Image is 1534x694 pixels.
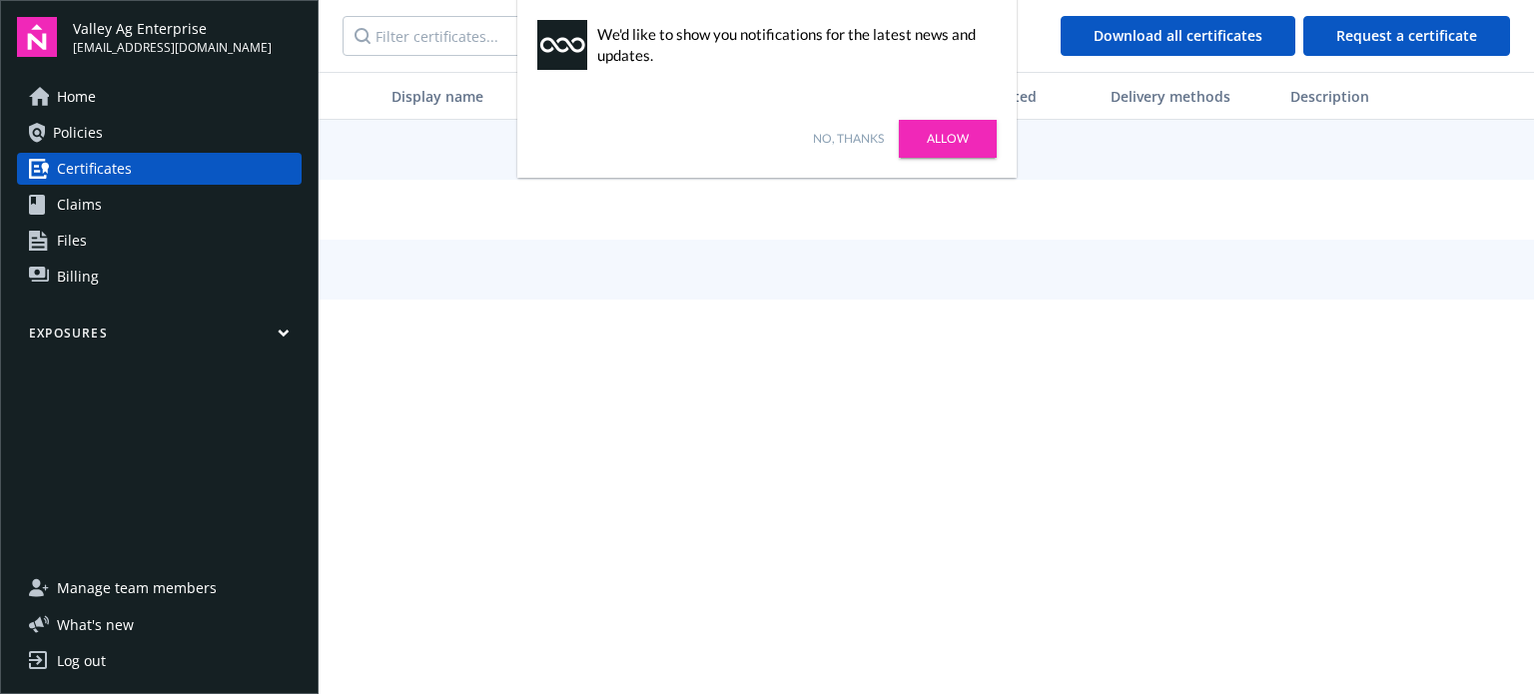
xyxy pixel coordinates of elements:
div: We'd like to show you notifications for the latest news and updates. [597,24,987,66]
span: Manage team members [57,572,217,604]
a: Files [17,225,302,257]
div: Log out [57,645,106,677]
input: Filter certificates... [343,16,592,56]
button: Download all certificates [1061,16,1295,56]
a: Home [17,81,302,113]
img: navigator-logo.svg [17,17,57,57]
span: Billing [57,261,99,293]
span: Claims [57,189,102,221]
button: Exposures [17,325,302,349]
a: Policies [17,117,302,149]
div: Description [1290,86,1454,107]
a: Manage team members [17,572,302,604]
button: What's new [17,614,166,635]
button: Display name [383,72,563,120]
span: Policies [53,117,103,149]
span: [EMAIL_ADDRESS][DOMAIN_NAME] [73,39,272,57]
span: Certificates [57,153,132,185]
button: Request a certificate [1303,16,1510,56]
a: Allow [899,120,997,158]
span: Files [57,225,87,257]
button: Delivery methods [1103,72,1282,120]
span: Request a certificate [1336,26,1477,45]
div: Download all certificates [1094,17,1262,55]
a: Billing [17,261,302,293]
div: Display name [391,86,555,107]
span: What ' s new [57,614,134,635]
span: Home [57,81,96,113]
a: No, thanks [813,130,884,148]
div: Delivery methods [1111,86,1274,107]
button: Description [1282,72,1462,120]
span: Valley Ag Enterprise [73,18,272,39]
button: Valley Ag Enterprise[EMAIL_ADDRESS][DOMAIN_NAME] [73,17,302,57]
a: Claims [17,189,302,221]
a: Certificates [17,153,302,185]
